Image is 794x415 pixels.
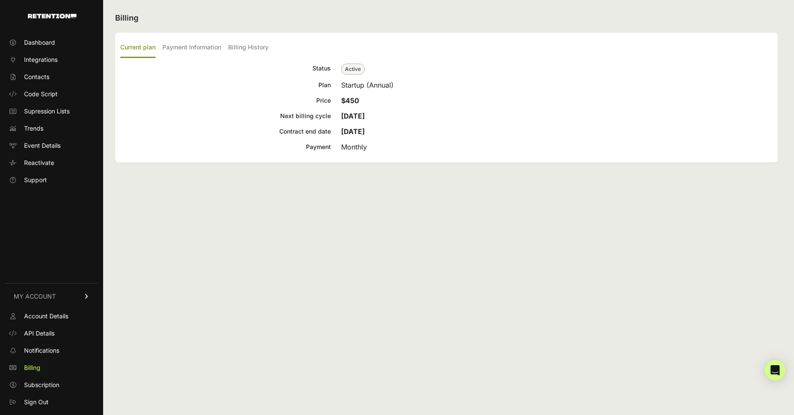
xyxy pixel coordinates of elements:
label: Current plan [120,38,156,58]
span: Subscription [24,381,59,389]
div: Status [120,63,331,75]
a: Support [5,173,98,187]
span: Integrations [24,55,58,64]
div: Open Intercom Messenger [765,360,785,381]
label: Payment Information [162,38,221,58]
div: Price [120,95,331,106]
div: Startup (Annual) [341,80,773,90]
a: Account Details [5,309,98,323]
span: Reactivate [24,159,54,167]
strong: $450 [341,96,359,105]
h2: Billing [115,12,778,24]
div: Plan [120,80,331,90]
span: Active [341,64,365,75]
a: Subscription [5,378,98,392]
a: Trends [5,122,98,135]
a: Reactivate [5,156,98,170]
div: Contract end date [120,126,331,137]
a: Sign Out [5,395,98,409]
span: Notifications [24,346,59,355]
a: Event Details [5,139,98,153]
a: Supression Lists [5,104,98,118]
a: Contacts [5,70,98,84]
span: Dashboard [24,38,55,47]
span: Sign Out [24,398,49,406]
strong: [DATE] [341,127,365,136]
a: Billing [5,361,98,375]
div: Next billing cycle [120,111,331,121]
span: Event Details [24,141,61,150]
span: API Details [24,329,55,338]
span: Contacts [24,73,49,81]
span: Supression Lists [24,107,70,116]
a: API Details [5,327,98,340]
a: Integrations [5,53,98,67]
div: Monthly [341,142,773,152]
span: Code Script [24,90,58,98]
span: Account Details [24,312,68,320]
span: Billing [24,363,40,372]
strong: [DATE] [341,112,365,120]
div: Payment [120,142,331,152]
span: Support [24,176,47,184]
img: Retention.com [28,14,76,18]
span: MY ACCOUNT [14,292,56,301]
a: Dashboard [5,36,98,49]
a: Code Script [5,87,98,101]
a: MY ACCOUNT [5,283,98,309]
span: Trends [24,124,43,133]
label: Billing History [228,38,269,58]
a: Notifications [5,344,98,357]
